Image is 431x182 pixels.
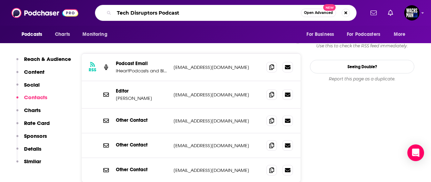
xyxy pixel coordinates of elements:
[404,5,420,21] button: Show profile menu
[11,6,78,19] img: Podchaser - Follow, Share and Rate Podcasts
[174,167,261,173] p: [EMAIL_ADDRESS][DOMAIN_NAME]
[347,30,380,39] span: For Podcasters
[55,30,70,39] span: Charts
[16,81,40,94] button: Social
[24,56,71,62] p: Reach & Audience
[22,30,42,39] span: Podcasts
[389,28,414,41] button: open menu
[24,69,45,75] p: Content
[116,117,168,123] p: Other Contact
[301,9,336,17] button: Open AdvancedNew
[174,143,261,149] p: [EMAIL_ADDRESS][DOMAIN_NAME]
[16,145,41,158] button: Details
[24,120,50,126] p: Rate Card
[116,88,168,94] p: Editor
[310,60,414,73] a: Seeing Double?
[78,28,116,41] button: open menu
[50,28,74,41] a: Charts
[174,64,261,70] p: [EMAIL_ADDRESS][DOMAIN_NAME]
[24,133,47,139] p: Sponsors
[24,107,41,113] p: Charts
[116,61,168,66] p: Podcast Email
[116,142,168,148] p: Other Contact
[404,5,420,21] span: Logged in as WachsmanNY
[24,94,47,101] p: Contacts
[24,145,41,152] p: Details
[174,118,261,124] p: [EMAIL_ADDRESS][DOMAIN_NAME]
[16,56,71,69] button: Reach & Audience
[174,92,261,98] p: [EMAIL_ADDRESS][DOMAIN_NAME]
[16,69,45,81] button: Content
[82,30,107,39] span: Monitoring
[310,38,414,49] div: Are we missing an episode or update? Use this to check the RSS feed immediately.
[304,11,333,15] span: Open Advanced
[306,30,334,39] span: For Business
[95,5,357,21] div: Search podcasts, credits, & more...
[394,30,406,39] span: More
[323,4,336,11] span: New
[385,7,396,19] a: Show notifications dropdown
[368,7,380,19] a: Show notifications dropdown
[116,95,168,101] p: [PERSON_NAME]
[342,28,390,41] button: open menu
[116,68,168,74] p: iHeartPodcasts and Bloomberg
[24,158,41,165] p: Similar
[407,144,424,161] div: Open Intercom Messenger
[89,67,96,73] h3: RSS
[16,94,47,107] button: Contacts
[302,28,343,41] button: open menu
[16,120,50,133] button: Rate Card
[310,76,414,82] div: Report this page as a duplicate.
[24,81,40,88] p: Social
[404,5,420,21] img: User Profile
[16,158,41,171] button: Similar
[16,133,47,145] button: Sponsors
[16,107,41,120] button: Charts
[114,7,301,18] input: Search podcasts, credits, & more...
[116,167,168,173] p: Other Contact
[17,28,51,41] button: open menu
